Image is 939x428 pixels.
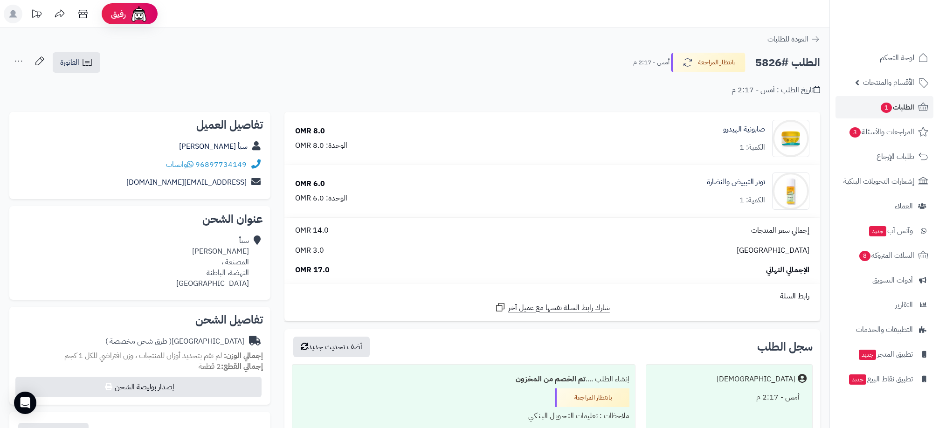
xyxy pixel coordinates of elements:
[295,265,330,276] span: 17.0 OMR
[877,150,914,163] span: طلبات الإرجاع
[17,214,263,225] h2: عنوان الشحن
[298,370,629,388] div: إنشاء الطلب ....
[767,34,820,45] a: العودة للطلبات
[288,291,816,302] div: رابط السلة
[835,269,933,291] a: أدوات التسويق
[856,323,913,336] span: التطبيقات والخدمات
[295,245,324,256] span: 3.0 OMR
[835,244,933,267] a: السلات المتروكة8
[17,119,263,131] h2: تفاصيل العميل
[843,175,914,188] span: إشعارات التحويلات البنكية
[166,159,193,170] a: واتساب
[849,374,866,385] span: جديد
[835,195,933,217] a: العملاء
[224,350,263,361] strong: إجمالي الوزن:
[295,193,347,204] div: الوحدة: 6.0 OMR
[858,348,913,361] span: تطبيق المتجر
[199,361,263,372] small: 2 قطعة
[773,120,809,157] img: 1739577078-cm5o6oxsw00cn01n35fki020r_HUDRO_SOUP_w-90x90.png
[835,220,933,242] a: وآتس آبجديد
[732,85,820,96] div: تاريخ الطلب : أمس - 2:17 م
[849,125,914,138] span: المراجعات والأسئلة
[293,337,370,357] button: أضف تحديث جديد
[126,177,247,188] a: [EMAIL_ADDRESS][DOMAIN_NAME]
[295,126,325,137] div: 8.0 OMR
[295,140,347,151] div: الوحدة: 8.0 OMR
[737,245,809,256] span: [GEOGRAPHIC_DATA]
[176,235,249,289] div: سبأ [PERSON_NAME] المصنعة ، النهضة، الباطنة [GEOGRAPHIC_DATA]
[717,374,795,385] div: [DEMOGRAPHIC_DATA]
[766,265,809,276] span: الإجمالي النهائي
[859,251,870,261] span: 8
[495,302,610,313] a: شارك رابط السلة نفسها مع عميل آخر
[880,101,914,114] span: الطلبات
[179,141,248,152] a: سبأ [PERSON_NAME]
[130,5,148,23] img: ai-face.png
[858,249,914,262] span: السلات المتروكة
[835,368,933,390] a: تطبيق نقاط البيعجديد
[848,373,913,386] span: تطبيق نقاط البيع
[835,318,933,341] a: التطبيقات والخدمات
[652,388,807,407] div: أمس - 2:17 م
[15,377,262,397] button: إصدار بوليصة الشحن
[105,336,172,347] span: ( طرق شحن مخصصة )
[895,200,913,213] span: العملاء
[835,294,933,316] a: التقارير
[111,8,126,20] span: رفيق
[508,303,610,313] span: شارك رابط السلة نفسها مع عميل آخر
[881,103,892,113] span: 1
[295,225,329,236] span: 14.0 OMR
[64,350,222,361] span: لم تقم بتحديد أوزان للمنتجات ، وزن افتراضي للكل 1 كجم
[863,76,914,89] span: الأقسام والمنتجات
[707,177,765,187] a: تونر التبييض والنضارة
[739,142,765,153] div: الكمية: 1
[835,343,933,366] a: تطبيق المتجرجديد
[53,52,100,73] a: الفاتورة
[755,53,820,72] h2: الطلب #5826
[849,127,861,138] span: 3
[633,58,670,67] small: أمس - 2:17 م
[835,96,933,118] a: الطلبات1
[516,373,586,385] b: تم الخصم من المخزون
[868,224,913,237] span: وآتس آب
[835,170,933,193] a: إشعارات التحويلات البنكية
[221,361,263,372] strong: إجمالي القطع:
[869,226,886,236] span: جديد
[14,392,36,414] div: Open Intercom Messenger
[767,34,808,45] span: العودة للطلبات
[723,124,765,135] a: صابونية الهيدرو
[105,336,244,347] div: [GEOGRAPHIC_DATA]
[835,145,933,168] a: طلبات الإرجاع
[835,121,933,143] a: المراجعات والأسئلة3
[751,225,809,236] span: إجمالي سعر المنتجات
[555,388,629,407] div: بانتظار المراجعة
[880,51,914,64] span: لوحة التحكم
[739,195,765,206] div: الكمية: 1
[773,173,809,210] img: 1739577595-cm51khrme0n1z01klhcir4seo_WHITING_TONER-01-90x90.jpg
[859,350,876,360] span: جديد
[295,179,325,189] div: 6.0 OMR
[895,298,913,311] span: التقارير
[757,341,813,352] h3: سجل الطلب
[17,314,263,325] h2: تفاصيل الشحن
[872,274,913,287] span: أدوات التسويق
[671,53,746,72] button: بانتظار المراجعة
[60,57,79,68] span: الفاتورة
[195,159,247,170] a: 96897734149
[25,5,48,26] a: تحديثات المنصة
[835,47,933,69] a: لوحة التحكم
